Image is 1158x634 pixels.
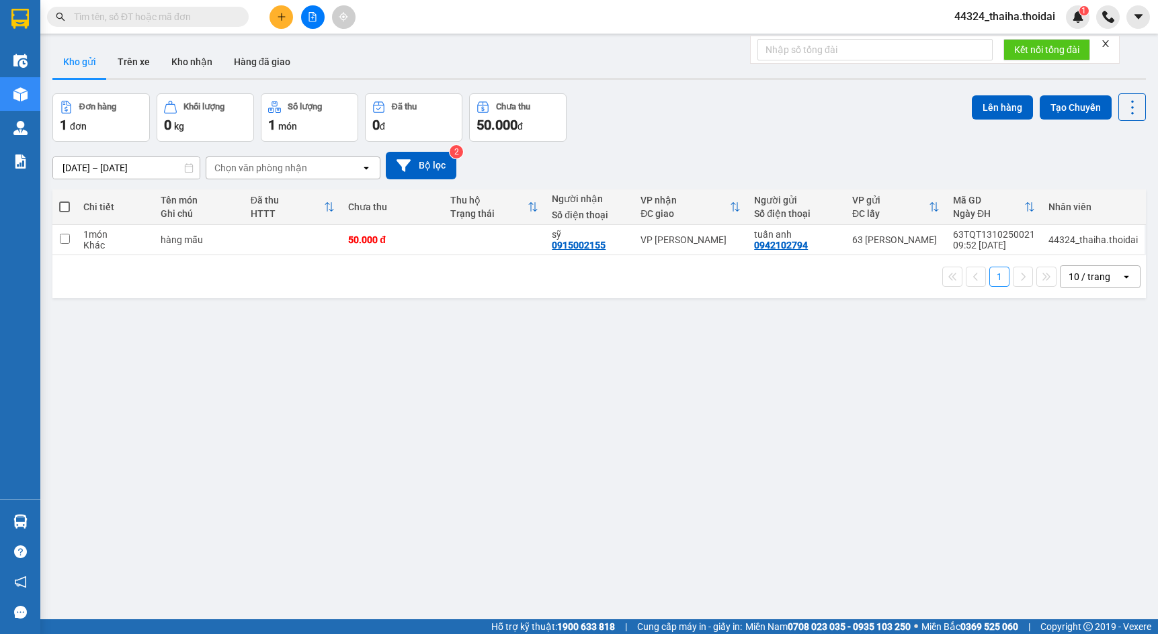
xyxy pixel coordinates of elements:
[640,208,730,219] div: ĐC giao
[157,93,254,142] button: Khối lượng0kg
[339,12,348,21] span: aim
[496,102,530,111] div: Chưa thu
[244,189,342,225] th: Toggle SortBy
[251,208,325,219] div: HTTT
[754,208,839,219] div: Số điện thoại
[1072,11,1084,23] img: icon-new-feature
[332,5,356,29] button: aim
[270,5,293,29] button: plus
[161,208,237,219] div: Ghi chú
[552,240,606,251] div: 0915002155
[251,195,325,206] div: Đã thu
[83,201,147,212] div: Chi tiết
[444,189,545,225] th: Toggle SortBy
[754,240,808,251] div: 0942102794
[14,576,27,588] span: notification
[953,195,1024,206] div: Mã GD
[450,195,528,206] div: Thu hộ
[268,117,276,133] span: 1
[754,195,839,206] div: Người gửi
[308,12,317,21] span: file-add
[380,121,385,132] span: đ
[953,208,1024,219] div: Ngày ĐH
[1069,270,1110,283] div: 10 / trang
[450,208,528,219] div: Trạng thái
[13,87,28,101] img: warehouse-icon
[1040,95,1112,120] button: Tạo Chuyến
[1083,622,1093,631] span: copyright
[261,93,358,142] button: Số lượng1món
[1102,11,1114,23] img: phone-icon
[161,46,223,78] button: Kho nhận
[52,46,107,78] button: Kho gửi
[946,189,1042,225] th: Toggle SortBy
[625,619,627,634] span: |
[11,9,29,29] img: logo-vxr
[161,195,237,206] div: Tên món
[1048,201,1138,212] div: Nhân viên
[972,95,1033,120] button: Lên hàng
[14,545,27,558] span: question-circle
[921,619,1018,634] span: Miền Bắc
[754,229,839,240] div: tuấn anh
[953,240,1035,251] div: 09:52 [DATE]
[52,93,150,142] button: Đơn hàng1đơn
[557,621,615,632] strong: 1900 633 818
[788,621,911,632] strong: 0708 023 035 - 0935 103 250
[1003,39,1090,60] button: Kết nối tổng đài
[288,102,322,111] div: Số lượng
[745,619,911,634] span: Miền Nam
[214,161,307,175] div: Chọn văn phòng nhận
[637,619,742,634] span: Cung cấp máy in - giấy in:
[1132,11,1145,23] span: caret-down
[13,121,28,135] img: warehouse-icon
[13,54,28,68] img: warehouse-icon
[14,606,27,619] span: message
[450,145,463,158] sup: 2
[989,267,1009,287] button: 1
[348,201,436,212] div: Chưa thu
[60,117,67,133] span: 1
[1101,39,1110,48] span: close
[1028,619,1030,634] span: |
[56,12,65,21] span: search
[361,163,372,173] svg: open
[161,234,237,245] div: hàng mẫu
[107,46,161,78] button: Trên xe
[348,234,436,245] div: 50.000 đ
[74,9,233,24] input: Tìm tên, số ĐT hoặc mã đơn
[70,121,87,132] span: đơn
[386,152,456,179] button: Bộ lọc
[83,240,147,251] div: Khác
[392,102,417,111] div: Đã thu
[518,121,523,132] span: đ
[640,234,741,245] div: VP [PERSON_NAME]
[552,229,627,240] div: sỹ
[1121,271,1132,282] svg: open
[852,208,929,219] div: ĐC lấy
[79,102,116,111] div: Đơn hàng
[278,121,297,132] span: món
[552,210,627,220] div: Số điện thoại
[53,157,200,179] input: Select a date range.
[914,624,918,629] span: ⚪️
[491,619,615,634] span: Hỗ trợ kỹ thuật:
[183,102,224,111] div: Khối lượng
[13,514,28,529] img: warehouse-icon
[83,229,147,240] div: 1 món
[277,12,286,21] span: plus
[944,8,1066,25] span: 44324_thaiha.thoidai
[552,193,627,204] div: Người nhận
[372,117,380,133] span: 0
[469,93,567,142] button: Chưa thu50.000đ
[640,195,730,206] div: VP nhận
[1081,6,1086,15] span: 1
[13,154,28,169] img: solution-icon
[852,195,929,206] div: VP gửi
[1079,6,1089,15] sup: 1
[1048,234,1138,245] div: 44324_thaiha.thoidai
[960,621,1018,632] strong: 0369 525 060
[634,189,747,225] th: Toggle SortBy
[365,93,462,142] button: Đã thu0đ
[845,189,946,225] th: Toggle SortBy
